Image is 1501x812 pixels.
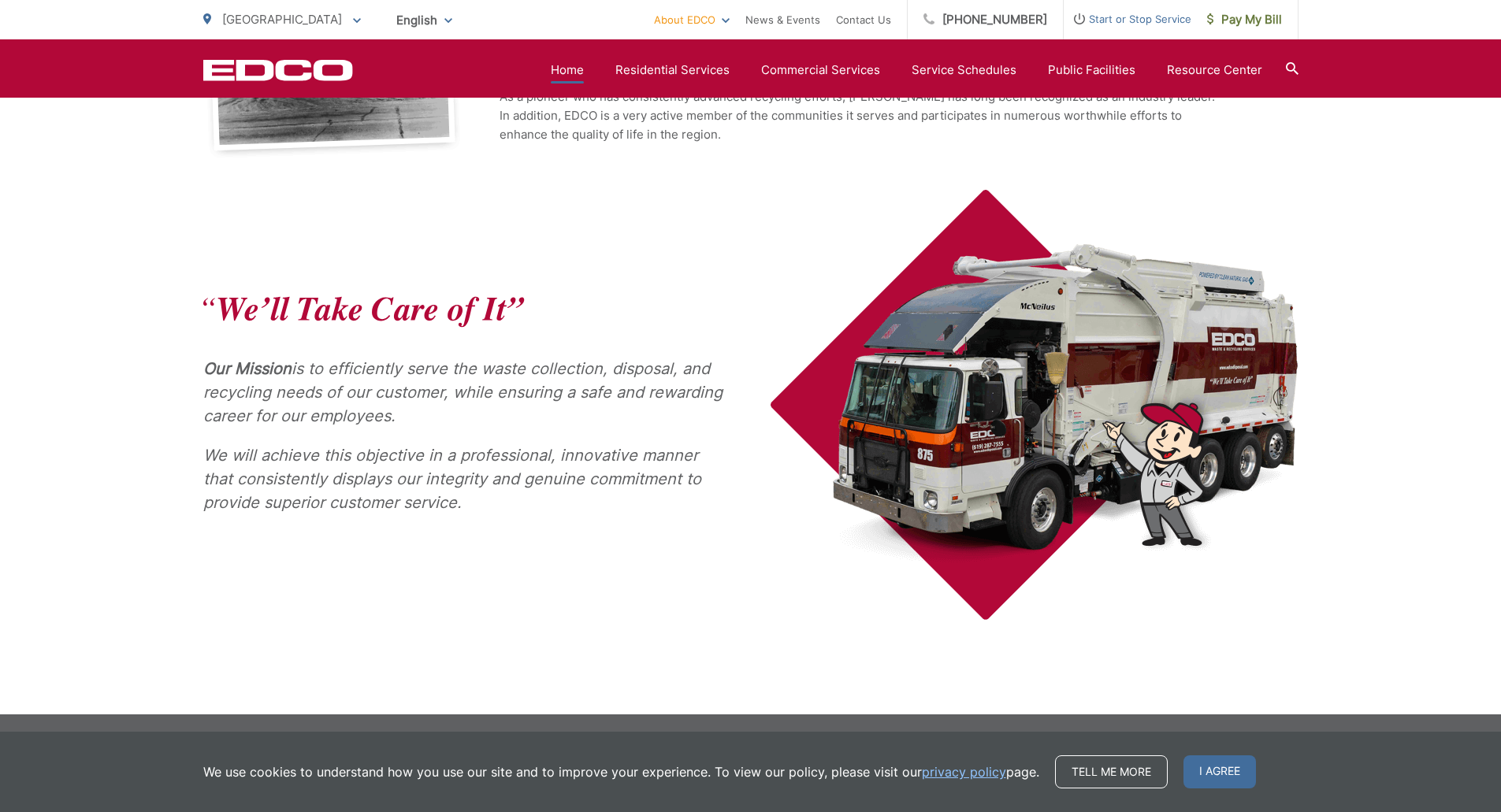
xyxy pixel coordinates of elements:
[771,190,1299,620] img: EDCO truck
[203,762,1039,781] p: We use cookies to understand how you use our site and to improve your experience. To view our pol...
[836,10,891,29] a: Contact Us
[500,87,1217,144] p: As a pioneer who has consistently advanced recycling efforts, [PERSON_NAME] has long been recogni...
[745,10,820,29] a: News & Events
[1167,61,1262,80] a: Resource Center
[1055,755,1168,788] a: Tell me more
[385,6,464,34] span: English
[203,59,353,81] a: EDCD logo. Return to the homepage.
[1183,755,1256,788] span: I agree
[222,12,342,27] span: [GEOGRAPHIC_DATA]
[912,61,1016,80] a: Service Schedules
[551,61,584,80] a: Home
[1048,61,1135,80] a: Public Facilities
[654,10,730,29] a: About EDCO
[1207,10,1282,29] span: Pay My Bill
[203,359,723,425] em: is to efficiently serve the waste collection, disposal, and recycling needs of our customer, whil...
[922,762,1006,781] a: privacy policy
[203,359,292,378] strong: Our Mission
[203,446,701,512] em: We will achieve this objective in a professional, innovative manner that consistently displays ou...
[761,61,880,80] a: Commercial Services
[615,61,730,80] a: Residential Services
